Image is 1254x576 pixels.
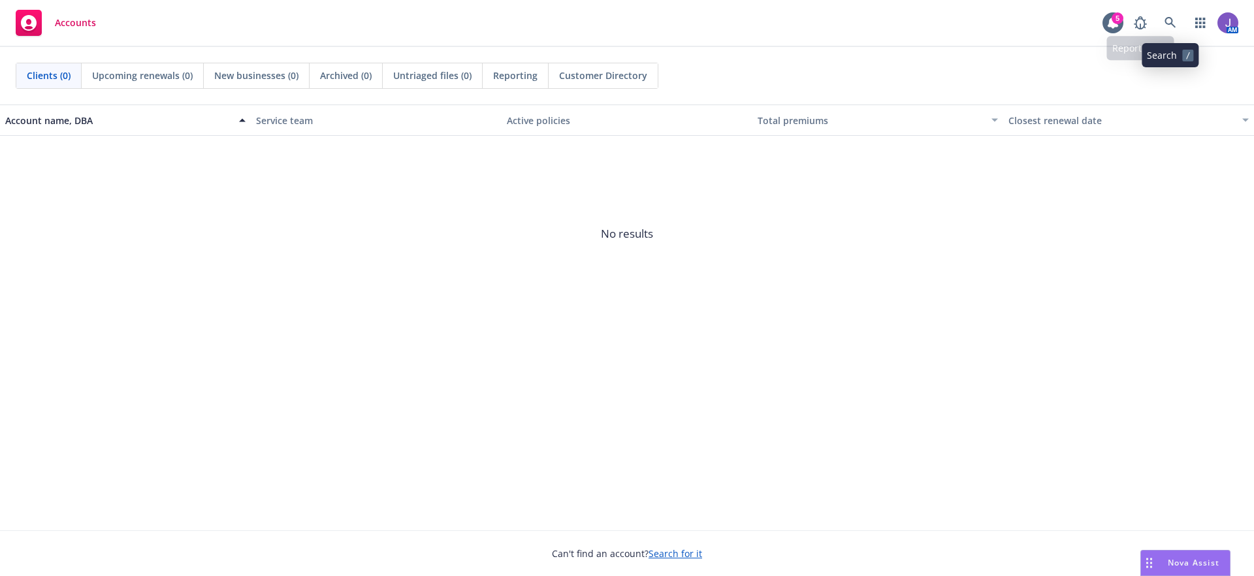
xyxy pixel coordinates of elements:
[92,69,193,82] span: Upcoming renewals (0)
[1168,557,1219,568] span: Nova Assist
[559,69,647,82] span: Customer Directory
[552,547,702,560] span: Can't find an account?
[1187,10,1214,36] a: Switch app
[1141,551,1157,575] div: Drag to move
[10,5,101,41] a: Accounts
[256,114,496,127] div: Service team
[649,547,702,560] a: Search for it
[320,69,372,82] span: Archived (0)
[493,69,538,82] span: Reporting
[1140,550,1230,576] button: Nova Assist
[1112,12,1123,24] div: 5
[758,114,984,127] div: Total premiums
[507,114,747,127] div: Active policies
[1217,12,1238,33] img: photo
[502,104,752,136] button: Active policies
[1157,10,1183,36] a: Search
[1003,104,1254,136] button: Closest renewal date
[55,18,96,28] span: Accounts
[752,104,1003,136] button: Total premiums
[27,69,71,82] span: Clients (0)
[214,69,298,82] span: New businesses (0)
[5,114,231,127] div: Account name, DBA
[1127,10,1153,36] a: Report a Bug
[393,69,472,82] span: Untriaged files (0)
[1008,114,1234,127] div: Closest renewal date
[251,104,502,136] button: Service team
